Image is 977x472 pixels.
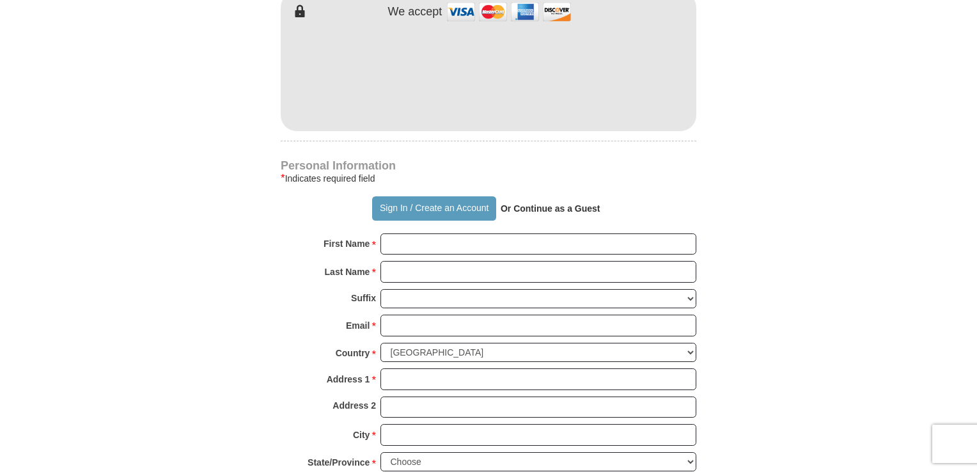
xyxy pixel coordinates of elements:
[281,171,696,186] div: Indicates required field
[332,397,376,414] strong: Address 2
[388,5,442,19] h4: We accept
[351,289,376,307] strong: Suffix
[501,203,600,214] strong: Or Continue as a Guest
[353,426,370,444] strong: City
[336,344,370,362] strong: Country
[324,235,370,253] strong: First Name
[327,370,370,388] strong: Address 1
[281,161,696,171] h4: Personal Information
[308,453,370,471] strong: State/Province
[372,196,496,221] button: Sign In / Create an Account
[325,263,370,281] strong: Last Name
[346,317,370,334] strong: Email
